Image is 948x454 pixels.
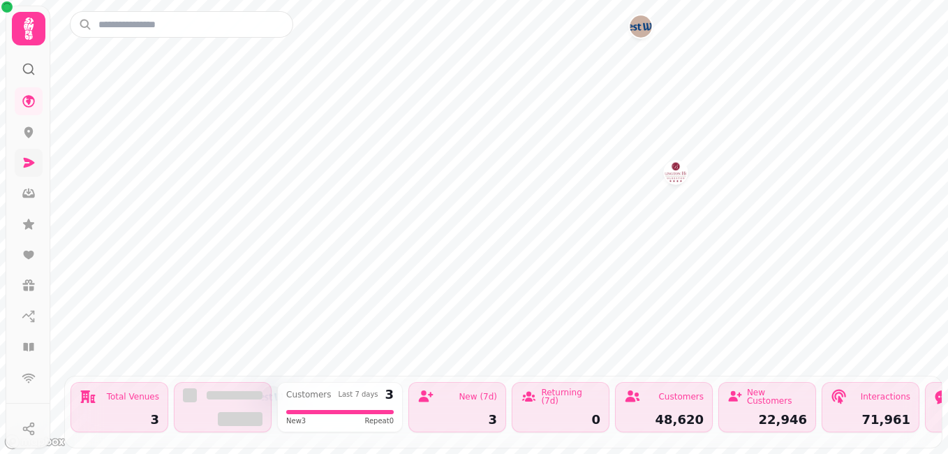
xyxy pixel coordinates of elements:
[541,388,600,405] div: Returning (7d)
[286,416,306,426] span: New 3
[459,393,497,401] div: New (7d)
[4,434,66,450] a: Mapbox logo
[861,393,910,401] div: Interactions
[831,413,910,426] div: 71,961
[665,161,687,188] div: Map marker
[727,413,807,426] div: 22,946
[107,393,159,401] div: Total Venues
[417,413,497,426] div: 3
[286,390,332,399] div: Customers
[747,388,807,405] div: New Customers
[665,161,687,184] button: Best Western Burlington Hotel - 84226
[521,413,600,426] div: 0
[658,393,704,401] div: Customers
[385,388,394,401] div: 3
[364,416,394,426] span: Repeat 0
[624,413,704,426] div: 48,620
[80,413,159,426] div: 3
[338,391,378,398] div: Last 7 days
